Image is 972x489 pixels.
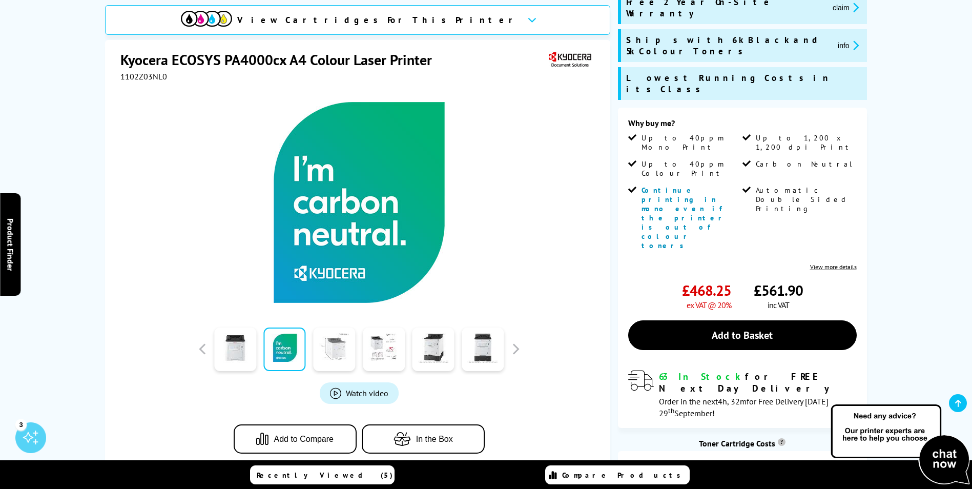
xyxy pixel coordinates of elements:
img: Open Live Chat window [829,403,972,487]
sup: th [668,406,674,415]
img: Kyocera [546,50,593,69]
div: modal_delivery [628,371,857,418]
span: Up to 1,200 x 1,200 dpi Print [756,133,854,152]
span: Compare Products [562,471,686,480]
button: In the Box [362,424,485,454]
a: View more details [810,263,857,271]
span: Ships with 6k Black and 5k Colour Toners [626,34,830,57]
a: Product_All_Videos [320,382,399,404]
div: Toner Cartridge Costs [618,438,867,449]
span: View Cartridges For This Printer [237,14,519,26]
div: for FREE Next Day Delivery [659,371,857,394]
h1: Kyocera ECOSYS PA4000cx A4 Colour Laser Printer [120,50,442,69]
span: Product Finder [5,218,15,271]
span: Recently Viewed (5) [257,471,393,480]
span: £468.25 [682,281,731,300]
span: Order in the next for Free Delivery [DATE] 29 September! [659,396,829,418]
span: Lowest Running Costs in its Class [626,72,862,95]
img: Kyocera ECOSYS PA4000cx Thumbnail [259,102,460,303]
span: inc VAT [768,300,789,310]
span: Continue printing in mono even if the printer is out of colour toners [642,186,728,250]
span: £561.90 [754,281,803,300]
div: 3 [15,419,27,430]
a: Compare Products [545,465,690,484]
a: Recently Viewed (5) [250,465,395,484]
span: Automatic Double Sided Printing [756,186,854,213]
span: 4h, 32m [718,396,747,406]
span: Add to Compare [274,435,334,444]
span: Up to 40ppm Mono Print [642,133,740,152]
span: In the Box [416,435,453,444]
span: Carbon Neutral [756,159,853,169]
sup: Cost per page [778,438,785,446]
button: promo-description [835,39,862,51]
span: Watch video [346,388,388,398]
button: Add to Compare [234,424,357,454]
span: 1102Z03NL0 [120,71,167,81]
img: View Cartridges [181,11,232,27]
span: Up to 40ppm Colour Print [642,159,740,178]
button: promo-description [830,2,862,13]
span: ex VAT @ 20% [687,300,731,310]
div: Why buy me? [628,118,857,133]
span: 63 In Stock [659,371,745,382]
a: Add to Basket [628,320,857,350]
